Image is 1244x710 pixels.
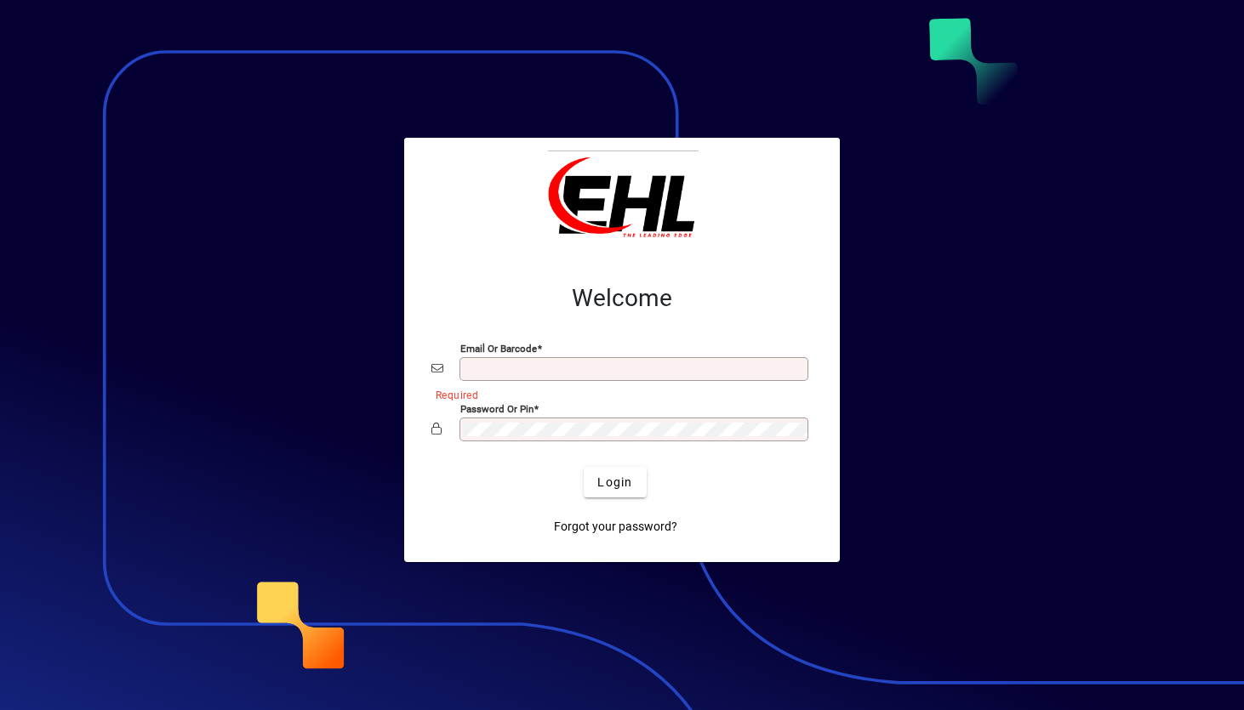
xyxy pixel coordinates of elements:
[597,474,632,491] span: Login
[554,518,677,536] span: Forgot your password?
[431,284,813,313] h2: Welcome
[547,511,684,542] a: Forgot your password?
[460,343,537,355] mat-label: Email or Barcode
[460,403,534,415] mat-label: Password or Pin
[584,467,646,497] button: Login
[436,385,799,403] mat-error: Required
